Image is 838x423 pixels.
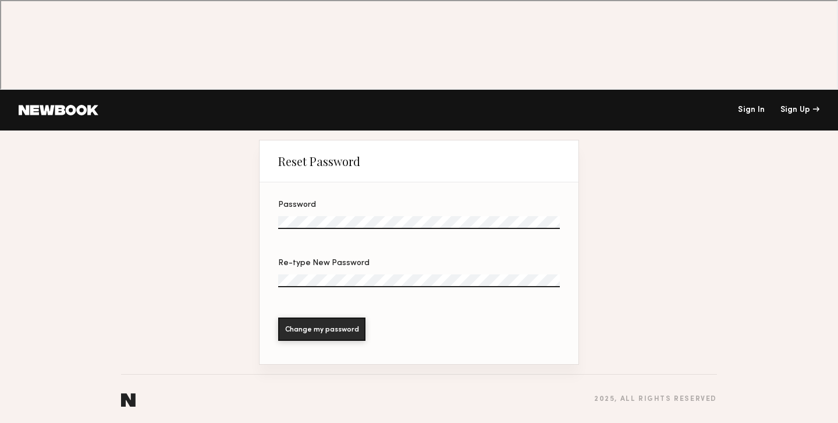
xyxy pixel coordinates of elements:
[738,106,765,114] a: Sign In
[278,259,560,267] div: Re-type New Password
[278,201,560,209] div: Password
[278,318,365,341] button: Change my password
[278,216,560,229] input: Password
[278,274,560,287] input: Re-type New Password
[594,396,717,403] div: 2025 , all rights reserved
[780,106,819,114] div: Sign Up
[278,154,360,168] div: Reset Password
